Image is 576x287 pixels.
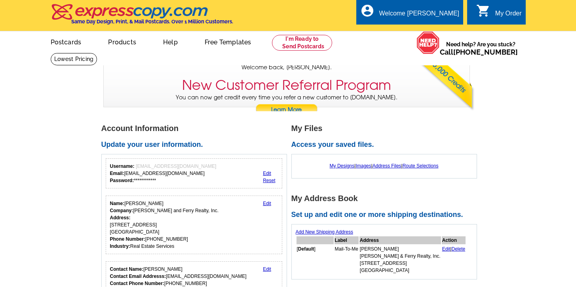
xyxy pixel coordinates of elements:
img: help [416,31,440,54]
a: Address Files [373,163,401,169]
div: Welcome [PERSON_NAME] [379,10,459,21]
strong: Name: [110,201,125,206]
strong: Contact Email Addresss: [110,274,166,279]
td: | [442,245,466,274]
a: Edit [263,171,271,176]
a: Edit [442,246,451,252]
i: account_circle [360,4,374,18]
strong: Username: [110,163,135,169]
span: [EMAIL_ADDRESS][DOMAIN_NAME] [136,163,216,169]
a: Edit [263,201,271,206]
a: shopping_cart My Order [476,9,522,19]
p: You can now get credit every time you refer a new customer to [DOMAIN_NAME]. [104,93,470,116]
strong: Industry: [110,243,130,249]
h1: My Address Book [291,194,481,203]
h2: Update your user information. [101,141,291,149]
strong: Contact Name: [110,266,144,272]
a: My Designs [330,163,355,169]
strong: Company: [110,208,133,213]
div: [PERSON_NAME] [PERSON_NAME] and Ferry Realty, Inc. [STREET_ADDRESS] [GEOGRAPHIC_DATA] [PHONE_NUMB... [110,200,219,250]
h4: Same Day Design, Print, & Mail Postcards. Over 1 Million Customers. [71,19,233,25]
a: Free Templates [192,32,264,51]
a: Learn More [255,104,318,116]
a: Add New Shipping Address [296,229,353,235]
div: Your login information. [106,158,283,188]
h3: New Customer Referral Program [182,77,391,93]
div: My Order [495,10,522,21]
th: Action [442,236,466,244]
strong: Email: [110,171,124,176]
td: [ ] [297,245,334,274]
strong: Phone Number: [110,236,145,242]
h2: Set up and edit one or more shipping destinations. [291,211,481,219]
i: shopping_cart [476,4,490,18]
a: Route Selections [403,163,439,169]
div: | | | [296,158,473,173]
div: Your personal details. [106,196,283,254]
th: Label [335,236,359,244]
span: Need help? Are you stuck? [440,40,522,56]
a: Postcards [38,32,94,51]
a: Reset [263,178,275,183]
th: Address [359,236,441,244]
strong: Address: [110,215,131,220]
strong: Contact Phone Number: [110,281,164,286]
strong: Password: [110,178,134,183]
a: Images [355,163,371,169]
span: Welcome back, [PERSON_NAME]. [241,63,332,72]
a: Same Day Design, Print, & Mail Postcards. Over 1 Million Customers. [51,10,233,25]
a: Products [95,32,149,51]
td: Mail-To-Me [335,245,359,274]
a: [PHONE_NUMBER] [453,48,518,56]
span: Call [440,48,518,56]
a: Delete [451,246,465,252]
h2: Access your saved files. [291,141,481,149]
h1: My Files [291,124,481,133]
a: Help [150,32,190,51]
b: Default [298,246,314,252]
h1: Account Information [101,124,291,133]
td: [PERSON_NAME] [PERSON_NAME] & Ferry Realty, Inc. [STREET_ADDRESS] [GEOGRAPHIC_DATA] [359,245,441,274]
a: Edit [263,266,271,272]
